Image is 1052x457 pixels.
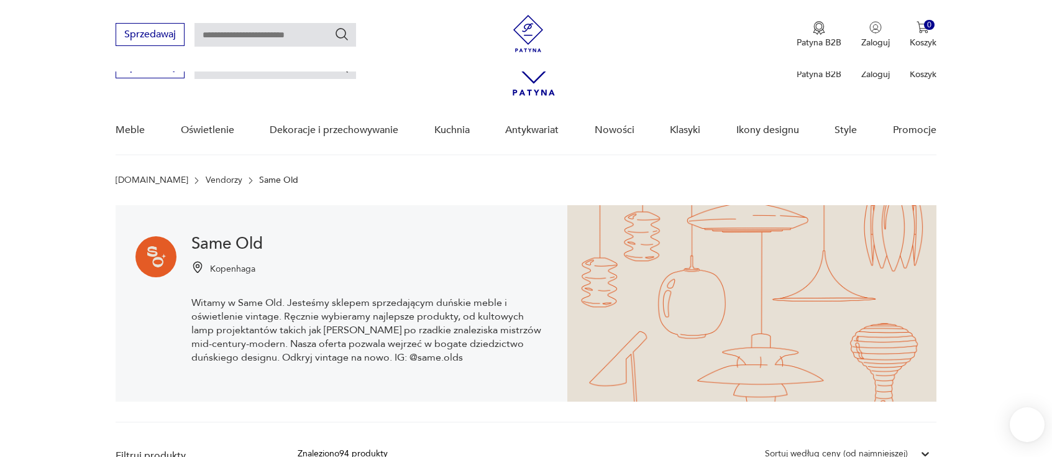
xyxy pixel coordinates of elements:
a: [DOMAIN_NAME] [116,175,188,185]
button: Patyna B2B [797,21,841,48]
button: Zaloguj [861,21,890,48]
div: 0 [924,20,935,30]
p: Same Old [259,175,298,185]
a: Vendorzy [206,175,242,185]
a: Promocje [893,106,936,154]
a: Oświetlenie [181,106,234,154]
a: Style [835,106,857,154]
p: Kopenhaga [210,263,255,275]
a: Antykwariat [505,106,559,154]
button: Sprzedawaj [116,23,185,46]
p: Zaloguj [861,37,890,48]
iframe: Smartsupp widget button [1010,407,1045,442]
h1: Same Old [191,236,547,251]
button: Szukaj [334,27,349,42]
p: Patyna B2B [797,37,841,48]
p: Koszyk [910,37,936,48]
img: Same Old [567,205,936,402]
img: Ikona koszyka [917,21,929,34]
img: Same Old [135,236,176,277]
a: Nowości [595,106,634,154]
img: Ikonka użytkownika [869,21,882,34]
img: Patyna - sklep z meblami i dekoracjami vintage [510,15,547,52]
button: 0Koszyk [910,21,936,48]
p: Koszyk [910,68,936,80]
img: Ikona medalu [813,21,825,35]
img: Ikonka pinezki mapy [191,261,204,274]
a: Ikona medaluPatyna B2B [797,21,841,48]
a: Dekoracje i przechowywanie [270,106,398,154]
a: Kuchnia [434,106,470,154]
p: Witamy w Same Old. Jesteśmy sklepem sprzedającym duńskie meble i oświetlenie vintage. Ręcznie wyb... [191,296,547,364]
a: Sprzedawaj [116,63,185,72]
p: Zaloguj [861,68,890,80]
a: Sprzedawaj [116,31,185,40]
a: Klasyki [670,106,700,154]
p: Patyna B2B [797,68,841,80]
a: Ikony designu [736,106,799,154]
a: Meble [116,106,145,154]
